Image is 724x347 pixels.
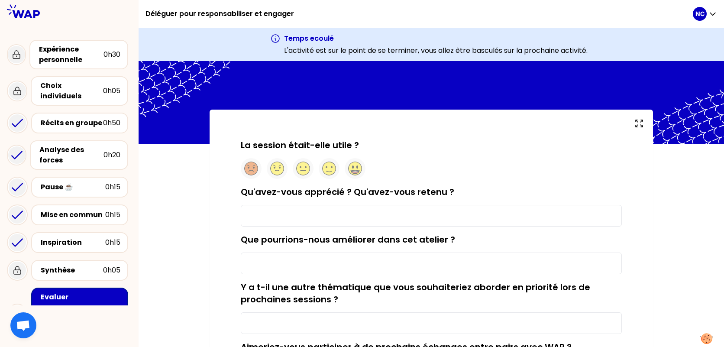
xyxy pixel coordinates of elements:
[41,265,103,276] div: Synthèse
[39,44,103,65] div: Expérience personnelle
[284,33,588,44] h3: Temps ecoulé
[284,45,588,56] p: L'activité est sur le point de se terminer, vous allez être basculés sur la prochaine activité.
[41,210,105,220] div: Mise en commun
[41,292,120,302] div: Evaluer
[103,118,120,128] div: 0h50
[105,237,120,248] div: 0h15
[241,233,455,246] label: Que pourrions-nous améliorer dans cet atelier ?
[41,237,105,248] div: Inspiration
[103,265,120,276] div: 0h05
[41,118,103,128] div: Récits en groupe
[103,86,120,96] div: 0h05
[41,182,105,192] div: Pause ☕️
[105,210,120,220] div: 0h15
[693,7,717,21] button: NC
[695,10,705,18] p: NC
[40,81,103,101] div: Choix individuels
[39,145,103,165] div: Analyse des forces
[105,182,120,192] div: 0h15
[241,186,454,198] label: Qu'avez-vous apprécié ? Qu'avez-vous retenu ?
[241,139,359,151] label: La session était-elle utile ?
[241,281,590,305] label: Y a t-il une autre thématique que vous souhaiteriez aborder en priorité lors de prochaines sessio...
[10,312,36,338] div: Ouvrir le chat
[103,150,120,160] div: 0h20
[103,49,120,60] div: 0h30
